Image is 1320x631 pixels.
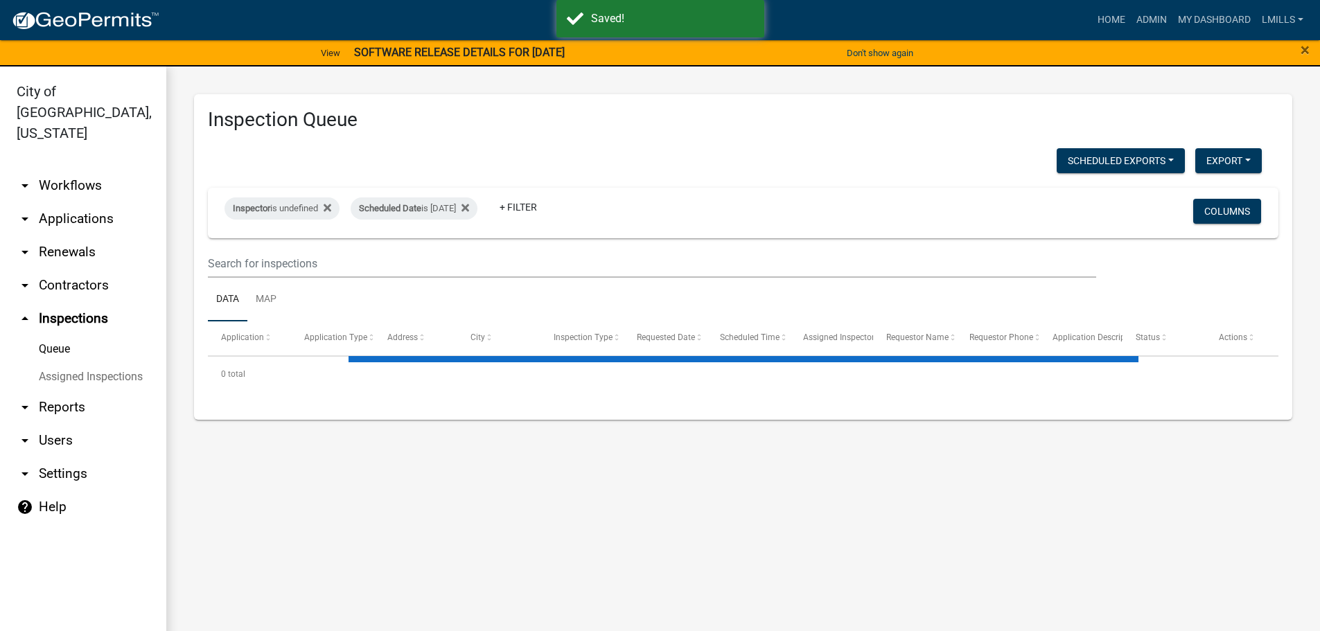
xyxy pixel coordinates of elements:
[291,321,374,355] datatable-header-cell: Application Type
[1131,7,1172,33] a: Admin
[489,195,548,220] a: + Filter
[1039,321,1123,355] datatable-header-cell: Application Description
[554,332,613,342] span: Inspection Type
[1219,332,1247,342] span: Actions
[841,42,919,64] button: Don't show again
[1172,7,1256,33] a: My Dashboard
[208,278,247,322] a: Data
[221,332,264,342] span: Application
[803,332,874,342] span: Assigned Inspector
[1206,321,1289,355] datatable-header-cell: Actions
[637,332,695,342] span: Requested Date
[886,332,949,342] span: Requestor Name
[208,357,1278,391] div: 0 total
[17,277,33,294] i: arrow_drop_down
[1136,332,1160,342] span: Status
[17,310,33,327] i: arrow_drop_up
[225,197,340,220] div: is undefined
[208,321,291,355] datatable-header-cell: Application
[1195,148,1262,173] button: Export
[351,197,477,220] div: is [DATE]
[624,321,707,355] datatable-header-cell: Requested Date
[374,321,457,355] datatable-header-cell: Address
[17,244,33,260] i: arrow_drop_down
[873,321,956,355] datatable-header-cell: Requestor Name
[208,108,1278,132] h3: Inspection Queue
[1193,199,1261,224] button: Columns
[233,203,270,213] span: Inspector
[17,399,33,416] i: arrow_drop_down
[1092,7,1131,33] a: Home
[1256,7,1309,33] a: lmills
[387,332,418,342] span: Address
[956,321,1039,355] datatable-header-cell: Requestor Phone
[17,465,33,482] i: arrow_drop_down
[315,42,346,64] a: View
[591,10,754,27] div: Saved!
[1053,332,1140,342] span: Application Description
[17,211,33,227] i: arrow_drop_down
[720,332,780,342] span: Scheduled Time
[470,332,485,342] span: City
[1301,42,1310,58] button: Close
[969,332,1033,342] span: Requestor Phone
[540,321,624,355] datatable-header-cell: Inspection Type
[354,46,565,59] strong: SOFTWARE RELEASE DETAILS FOR [DATE]
[457,321,540,355] datatable-header-cell: City
[359,203,421,213] span: Scheduled Date
[208,249,1096,278] input: Search for inspections
[1301,40,1310,60] span: ×
[247,278,285,322] a: Map
[17,432,33,449] i: arrow_drop_down
[1057,148,1185,173] button: Scheduled Exports
[17,499,33,515] i: help
[304,332,367,342] span: Application Type
[17,177,33,194] i: arrow_drop_down
[1123,321,1206,355] datatable-header-cell: Status
[790,321,873,355] datatable-header-cell: Assigned Inspector
[707,321,790,355] datatable-header-cell: Scheduled Time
